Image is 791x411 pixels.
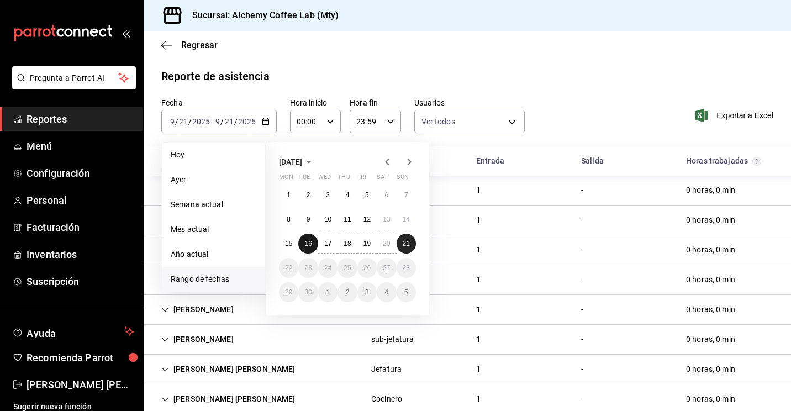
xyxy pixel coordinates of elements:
[307,215,310,223] abbr: September 9, 2025
[344,215,351,223] abbr: September 11, 2025
[397,185,416,205] button: September 7, 2025
[171,199,256,210] span: Semana actual
[326,191,330,199] abbr: September 3, 2025
[181,40,218,50] span: Regresar
[318,258,338,278] button: September 24, 2025
[397,282,416,302] button: October 5, 2025
[285,240,292,247] abbr: September 15, 2025
[279,258,298,278] button: September 22, 2025
[357,234,377,254] button: September 19, 2025
[572,180,592,201] div: Cell
[397,234,416,254] button: September 21, 2025
[362,359,410,380] div: Cell
[27,166,134,181] span: Configuración
[397,258,416,278] button: September 28, 2025
[346,191,350,199] abbr: September 4, 2025
[677,210,744,230] div: Cell
[363,215,371,223] abbr: September 12, 2025
[377,234,396,254] button: September 20, 2025
[338,282,357,302] button: October 2, 2025
[144,355,791,384] div: Row
[27,112,134,127] span: Reportes
[285,288,292,296] abbr: September 29, 2025
[318,185,338,205] button: September 3, 2025
[572,210,592,230] div: Cell
[144,176,791,205] div: Row
[27,377,134,392] span: [PERSON_NAME] [PERSON_NAME]
[152,270,242,290] div: Cell
[572,240,592,260] div: Cell
[467,240,489,260] div: Cell
[365,288,369,296] abbr: October 3, 2025
[318,234,338,254] button: September 17, 2025
[318,173,331,185] abbr: Wednesday
[171,273,256,285] span: Rango de fechas
[224,117,234,126] input: --
[357,209,377,229] button: September 12, 2025
[572,151,677,171] div: HeadCell
[371,393,402,405] div: Cocinero
[384,288,388,296] abbr: October 4, 2025
[238,117,256,126] input: ----
[171,224,256,235] span: Mes actual
[152,240,304,260] div: Cell
[152,151,362,171] div: HeadCell
[371,363,402,375] div: Jefatura
[371,334,414,345] div: sub-jefatura
[698,109,773,122] button: Exportar a Excel
[170,117,175,126] input: --
[467,329,489,350] div: Cell
[175,117,178,126] span: /
[27,274,134,289] span: Suscripción
[298,185,318,205] button: September 2, 2025
[324,240,331,247] abbr: September 17, 2025
[384,191,388,199] abbr: September 6, 2025
[279,155,315,168] button: [DATE]
[421,116,455,127] span: Ver todos
[171,249,256,260] span: Año actual
[752,157,761,166] svg: El total de horas trabajadas por usuario es el resultado de la suma redondeada del registro de ho...
[152,389,304,409] div: Cell
[152,299,242,320] div: Cell
[287,215,291,223] abbr: September 8, 2025
[397,173,409,185] abbr: Sunday
[365,191,369,199] abbr: September 5, 2025
[403,264,410,272] abbr: September 28, 2025
[318,282,338,302] button: October 1, 2025
[144,205,791,235] div: Row
[467,180,489,201] div: Cell
[338,209,357,229] button: September 11, 2025
[161,68,270,85] div: Reporte de asistencia
[192,117,210,126] input: ----
[183,9,339,22] h3: Sucursal: Alchemy Coffee Lab (Mty)
[377,185,396,205] button: September 6, 2025
[677,389,744,409] div: Cell
[152,180,242,201] div: Cell
[298,234,318,254] button: September 16, 2025
[677,359,744,380] div: Cell
[290,99,341,107] label: Hora inicio
[677,329,744,350] div: Cell
[357,185,377,205] button: September 5, 2025
[220,117,224,126] span: /
[403,240,410,247] abbr: September 21, 2025
[357,173,366,185] abbr: Friday
[677,240,744,260] div: Cell
[27,325,120,338] span: Ayuda
[161,99,277,107] label: Fecha
[27,139,134,154] span: Menú
[27,247,134,262] span: Inventarios
[161,40,218,50] button: Regresar
[215,117,220,126] input: --
[572,359,592,380] div: Cell
[144,295,791,325] div: Row
[307,191,310,199] abbr: September 2, 2025
[344,264,351,272] abbr: September 25, 2025
[338,258,357,278] button: September 25, 2025
[27,220,134,235] span: Facturación
[362,389,411,409] div: Cell
[677,151,782,171] div: HeadCell
[338,185,357,205] button: September 4, 2025
[404,288,408,296] abbr: October 5, 2025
